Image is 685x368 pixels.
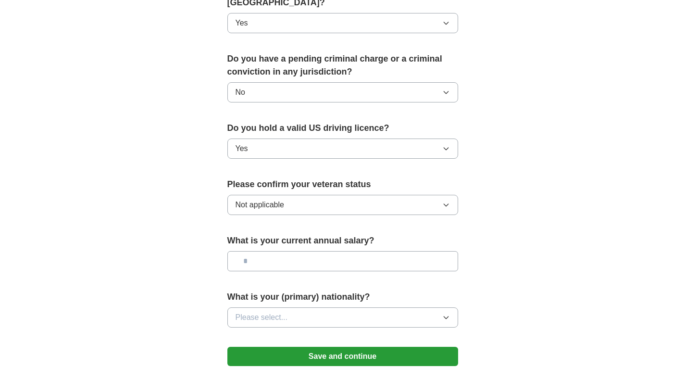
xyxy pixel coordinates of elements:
button: Yes [227,13,458,33]
label: Please confirm your veteran status [227,178,458,191]
span: Not applicable [236,199,284,211]
span: Please select... [236,312,288,323]
button: No [227,82,458,102]
span: Yes [236,143,248,154]
button: Please select... [227,307,458,328]
span: No [236,87,245,98]
span: Yes [236,17,248,29]
label: Do you hold a valid US driving licence? [227,122,458,135]
button: Not applicable [227,195,458,215]
button: Save and continue [227,347,458,366]
label: What is your current annual salary? [227,234,458,247]
label: Do you have a pending criminal charge or a criminal conviction in any jurisdiction? [227,52,458,78]
label: What is your (primary) nationality? [227,291,458,304]
button: Yes [227,139,458,159]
